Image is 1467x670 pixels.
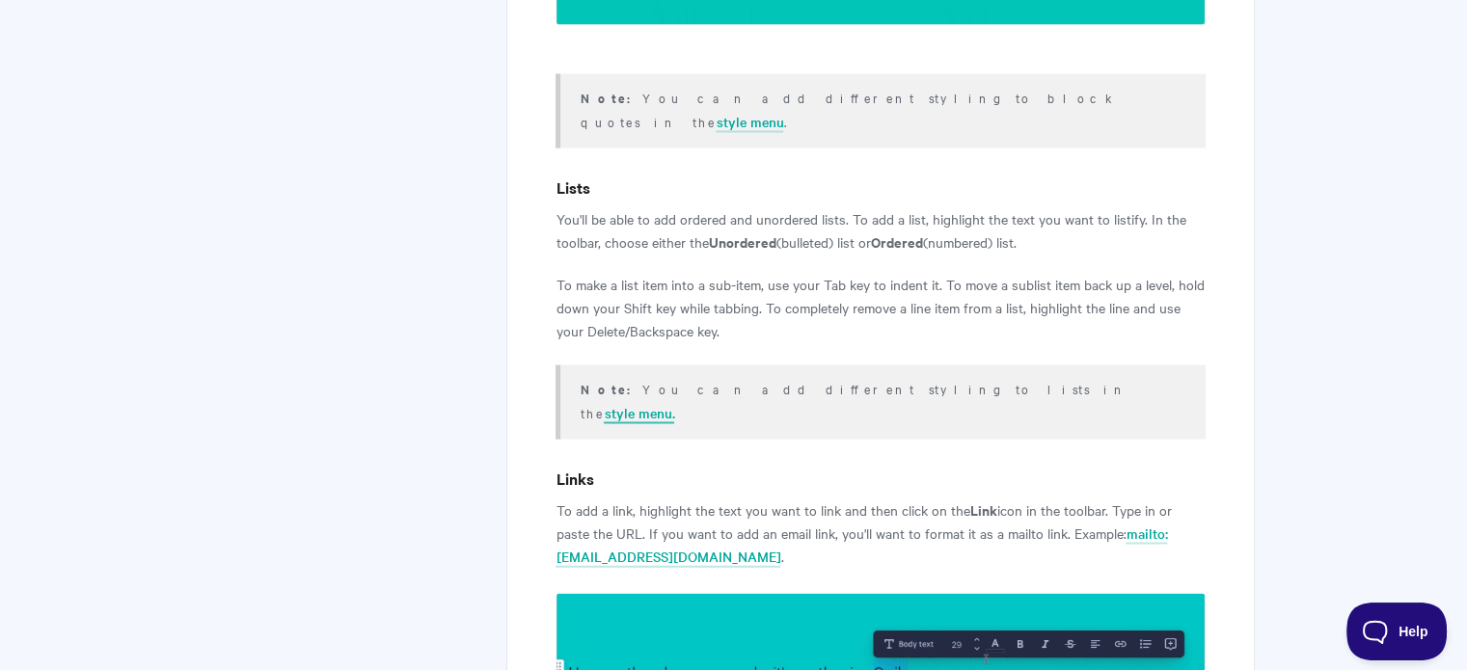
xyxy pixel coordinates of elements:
[716,112,783,133] a: style menu
[556,175,1205,200] h4: Lists
[580,86,1181,133] p: You can add different styling to block quotes in the .
[708,231,775,252] strong: Unordered
[604,403,674,424] a: style menu.
[580,89,641,107] b: Note:
[1346,603,1448,660] iframe: Toggle Customer Support
[556,498,1205,568] p: To add a link, highlight the text you want to link and then click on the icon in the toolbar. Typ...
[580,380,641,398] b: Note:
[580,377,1181,424] p: You can add different styling to lists in the
[556,207,1205,254] p: You'll be able to add ordered and unordered lists. To add a list, highlight the text you want to ...
[556,273,1205,342] p: To make a list item into a sub-item, use your Tab key to indent it. To move a sublist item back u...
[870,231,922,252] strong: Ordered
[969,499,996,520] strong: Link
[556,467,1205,491] h4: Links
